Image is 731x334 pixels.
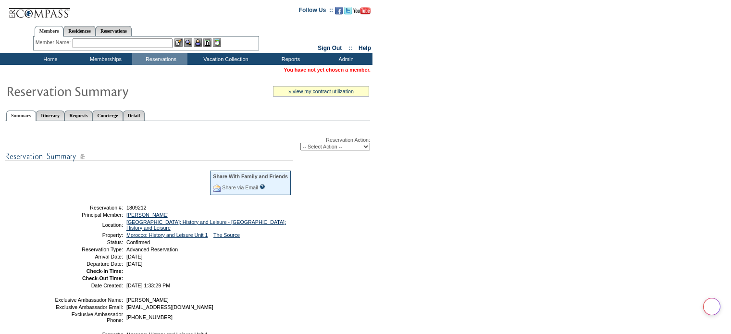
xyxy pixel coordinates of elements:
td: Location: [54,219,123,231]
span: [PERSON_NAME] [126,297,169,303]
td: Exclusive Ambassador Email: [54,304,123,310]
span: [PHONE_NUMBER] [126,314,173,320]
td: Vacation Collection [187,53,262,65]
td: Reports [262,53,317,65]
img: Subscribe to our YouTube Channel [353,7,371,14]
img: Follow us on Twitter [344,7,352,14]
strong: Check-In Time: [87,268,123,274]
img: Become our fan on Facebook [335,7,343,14]
a: Morocco: History and Leisure Unit 1 [126,232,208,238]
img: b_edit.gif [174,38,183,47]
td: Memberships [77,53,132,65]
a: Subscribe to our YouTube Channel [353,10,371,15]
img: b_calculator.gif [213,38,221,47]
div: Member Name: [36,38,73,47]
span: You have not yet chosen a member. [284,67,371,73]
div: Reservation Action: [5,137,370,150]
td: Property: [54,232,123,238]
a: Members [35,26,64,37]
a: Residences [63,26,96,36]
td: Follow Us :: [299,6,333,17]
td: Principal Member: [54,212,123,218]
div: Share With Family and Friends [213,173,288,179]
span: [DATE] [126,254,143,260]
img: subTtlResSummary.gif [5,150,293,162]
img: View [184,38,192,47]
a: Become our fan on Facebook [335,10,343,15]
a: Detail [123,111,145,121]
a: Help [359,45,371,51]
td: Status: [54,239,123,245]
strong: Check-Out Time: [82,275,123,281]
a: Requests [64,111,92,121]
span: Confirmed [126,239,150,245]
span: :: [348,45,352,51]
td: Home [22,53,77,65]
td: Reservation Type: [54,247,123,252]
td: Departure Date: [54,261,123,267]
img: Impersonate [194,38,202,47]
a: Share via Email [222,185,258,190]
td: Exclusive Ambassador Phone: [54,311,123,323]
a: » view my contract utilization [288,88,354,94]
td: Date Created: [54,283,123,288]
a: Reservations [96,26,132,36]
img: Reservations [203,38,211,47]
td: Exclusive Ambassador Name: [54,297,123,303]
td: Arrival Date: [54,254,123,260]
a: [PERSON_NAME] [126,212,169,218]
span: 1809212 [126,205,147,210]
a: Summary [6,111,36,121]
a: [GEOGRAPHIC_DATA]: History and Leisure - [GEOGRAPHIC_DATA]: History and Leisure [126,219,286,231]
span: [DATE] [126,261,143,267]
a: Follow us on Twitter [344,10,352,15]
a: Sign Out [318,45,342,51]
span: [DATE] 1:33:29 PM [126,283,170,288]
a: Concierge [92,111,123,121]
a: Itinerary [36,111,64,121]
img: Reservaton Summary [6,81,198,100]
a: The Source [213,232,240,238]
td: Reservations [132,53,187,65]
td: Reservation #: [54,205,123,210]
span: [EMAIL_ADDRESS][DOMAIN_NAME] [126,304,213,310]
span: Advanced Reservation [126,247,178,252]
td: Admin [317,53,372,65]
input: What is this? [260,184,265,189]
